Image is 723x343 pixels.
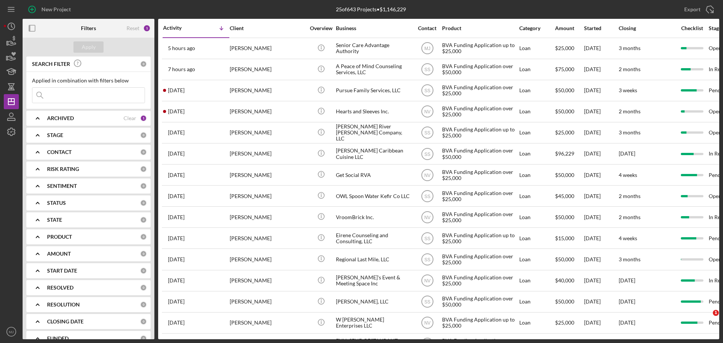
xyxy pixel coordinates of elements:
[32,78,145,84] div: Applied in combination with filters below
[555,25,583,31] div: Amount
[442,38,517,58] div: BVA Funding Application up to $25,000
[519,271,554,291] div: Loan
[555,313,583,333] div: $25,000
[619,45,641,51] time: 3 months
[163,25,196,31] div: Activity
[442,165,517,185] div: BVA Funding Application over $25,000
[413,25,441,31] div: Contact
[555,81,583,101] div: $50,000
[584,25,618,31] div: Started
[519,228,554,248] div: Loan
[140,61,147,67] div: 0
[555,228,583,248] div: $15,000
[676,25,708,31] div: Checklist
[619,129,641,136] time: 3 months
[140,267,147,274] div: 0
[584,207,618,227] div: [DATE]
[619,25,675,31] div: Closing
[47,166,79,172] b: RISK RATING
[684,2,700,17] div: Export
[519,313,554,333] div: Loan
[336,271,411,291] div: [PERSON_NAME]'s Event & Meeting Space Inc
[519,25,554,31] div: Category
[230,186,305,206] div: [PERSON_NAME]
[336,292,411,312] div: [PERSON_NAME], LLC
[230,123,305,143] div: [PERSON_NAME]
[519,249,554,269] div: Loan
[168,277,185,284] time: 2025-07-22 21:15
[519,144,554,164] div: Loan
[230,165,305,185] div: [PERSON_NAME]
[23,2,78,17] button: New Project
[140,233,147,240] div: 0
[168,256,185,262] time: 2025-07-28 12:53
[619,235,637,241] time: 4 weeks
[619,193,641,199] time: 2 months
[555,102,583,122] div: $50,000
[336,207,411,227] div: VroomBrick Inc.
[336,6,406,12] div: 25 of 643 Projects • $1,146,229
[230,249,305,269] div: [PERSON_NAME]
[442,249,517,269] div: BVA Funding Application over $25,000
[168,193,185,199] time: 2025-08-04 19:12
[168,299,185,305] time: 2025-07-21 10:06
[424,257,430,262] text: SS
[519,165,554,185] div: Loan
[519,207,554,227] div: Loan
[336,186,411,206] div: OWL Spoon Water Kefir Co LLC
[584,59,618,79] div: [DATE]
[555,144,583,164] div: $96,229
[619,256,641,262] time: 3 months
[124,115,136,121] div: Clear
[442,144,517,164] div: BVA Funding Application over $50,000
[168,45,195,51] time: 2025-08-11 16:10
[47,302,80,308] b: RESOLUTION
[442,228,517,248] div: BVA Funding Application up to $25,000
[555,38,583,58] div: $25,000
[619,87,637,93] time: 3 weeks
[584,249,618,269] div: [DATE]
[424,151,430,157] text: SS
[442,271,517,291] div: BVA Funding Application over $25,000
[47,319,84,325] b: CLOSING DATE
[140,318,147,325] div: 0
[424,172,430,178] text: NV
[442,81,517,101] div: BVA Funding Application over $25,000
[424,130,430,136] text: SS
[424,278,430,284] text: NV
[140,216,147,223] div: 0
[168,320,185,326] time: 2025-07-18 18:16
[555,186,583,206] div: $45,000
[584,313,618,333] div: [DATE]
[127,25,139,31] div: Reset
[168,130,185,136] time: 2025-08-07 18:18
[336,38,411,58] div: Senior Care Advantage Authority
[584,165,618,185] div: [DATE]
[442,59,517,79] div: BVA Funding Application over $50,000
[442,25,517,31] div: Product
[619,108,641,114] time: 2 months
[697,310,715,328] iframe: Intercom live chat
[336,81,411,101] div: Pursue Family Services, LLC
[73,41,104,53] button: Apply
[140,166,147,172] div: 0
[230,313,305,333] div: [PERSON_NAME]
[336,249,411,269] div: Regional Last Mile, LLC
[336,59,411,79] div: A Peace of Mind Counseling Services, LLC
[140,335,147,342] div: 0
[168,235,185,241] time: 2025-07-29 19:30
[336,144,411,164] div: [PERSON_NAME] Caribbean Cuisine LLC
[619,66,641,72] time: 2 months
[424,46,430,51] text: MJ
[584,81,618,101] div: [DATE]
[47,217,62,223] b: STATE
[619,277,635,284] time: [DATE]
[47,183,77,189] b: SENTIMENT
[519,81,554,101] div: Loan
[140,183,147,189] div: 0
[584,228,618,248] div: [DATE]
[336,123,411,143] div: [PERSON_NAME] River [PERSON_NAME] Company, LLC
[424,299,430,305] text: SS
[168,66,195,72] time: 2025-08-11 13:59
[47,251,71,257] b: AMOUNT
